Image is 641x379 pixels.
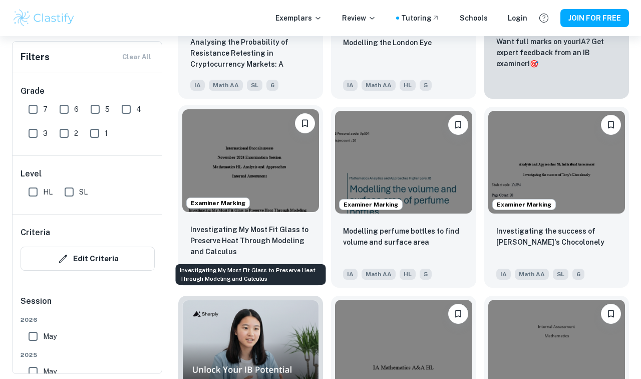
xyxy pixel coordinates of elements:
[21,350,155,359] span: 2025
[178,107,323,288] a: Examiner MarkingPlease log in to bookmark exemplarsInvestigating My Most Fit Glass to Preserve He...
[342,13,376,24] p: Review
[21,85,155,97] h6: Grade
[448,304,468,324] button: Please log in to bookmark exemplars
[190,224,311,257] p: Investigating My Most Fit Glass to Preserve Heat Through Modeling and Calculus
[343,80,358,91] span: IA
[43,186,53,198] span: HL
[488,111,625,214] img: Math AA IA example thumbnail: Investigating the success of Tony's Choc
[79,186,88,198] span: SL
[572,269,584,280] span: 6
[460,13,488,24] a: Schools
[21,227,50,239] h6: Criteria
[362,80,396,91] span: Math AA
[343,37,432,48] p: Modelling the London Eye
[21,315,155,324] span: 2026
[74,104,79,115] span: 6
[496,226,617,248] p: Investigating the success of Tony's Chocolonely
[12,8,76,28] img: Clastify logo
[401,13,440,24] a: Tutoring
[247,80,262,91] span: SL
[43,331,57,342] span: May
[190,80,205,91] span: IA
[515,269,549,280] span: Math AA
[343,269,358,280] span: IA
[553,269,568,280] span: SL
[400,80,416,91] span: HL
[266,80,278,91] span: 6
[335,111,472,214] img: Math AA IA example thumbnail: Modelling perfume bottles to find volume
[105,128,108,139] span: 1
[21,295,155,315] h6: Session
[136,104,141,115] span: 4
[496,269,511,280] span: IA
[535,10,552,27] button: Help and Feedback
[496,36,617,69] p: Want full marks on your IA ? Get expert feedback from an IB examiner!
[508,13,527,24] a: Login
[340,200,402,209] span: Examiner Marking
[420,269,432,280] span: 5
[448,115,468,135] button: Please log in to bookmark exemplars
[182,109,319,212] img: Math AA IA example thumbnail: Investigating My Most Fit Glass to Prese
[43,128,48,139] span: 3
[362,269,396,280] span: Math AA
[105,104,110,115] span: 5
[400,269,416,280] span: HL
[493,200,555,209] span: Examiner Marking
[21,168,155,180] h6: Level
[275,13,322,24] p: Exemplars
[187,199,249,208] span: Examiner Marking
[21,50,50,64] h6: Filters
[530,60,538,68] span: 🎯
[190,37,311,71] p: Analysing the Probability of Resistance Retesting in Cryptocurrency Markets: A Statistical Approa...
[601,304,621,324] button: Please log in to bookmark exemplars
[601,115,621,135] button: Please log in to bookmark exemplars
[420,80,432,91] span: 5
[176,264,326,285] div: Investigating My Most Fit Glass to Preserve Heat Through Modeling and Calculus
[331,107,476,288] a: Examiner MarkingPlease log in to bookmark exemplarsModelling perfume bottles to find volume and s...
[43,104,48,115] span: 7
[560,9,629,27] button: JOIN FOR FREE
[74,128,78,139] span: 2
[484,107,629,288] a: Examiner MarkingPlease log in to bookmark exemplarsInvestigating the success of Tony's Chocolonel...
[43,366,57,377] span: May
[343,226,464,248] p: Modelling perfume bottles to find volume and surface area
[209,80,243,91] span: Math AA
[21,247,155,271] button: Edit Criteria
[295,113,315,133] button: Please log in to bookmark exemplars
